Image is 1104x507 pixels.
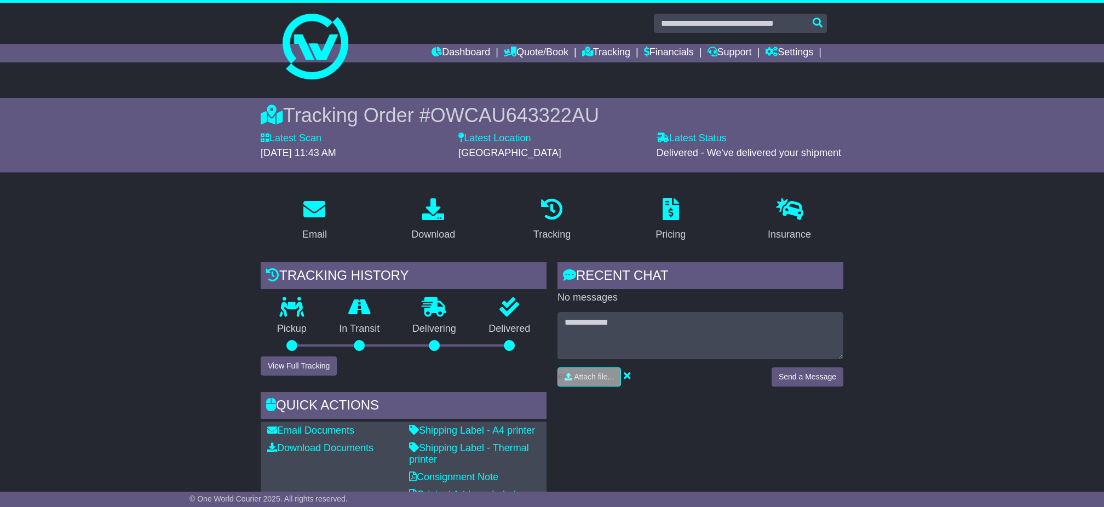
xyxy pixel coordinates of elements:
a: Quote/Book [504,44,568,62]
span: [GEOGRAPHIC_DATA] [458,147,561,158]
label: Latest Scan [261,132,321,145]
div: Insurance [768,227,811,242]
label: Latest Status [657,132,727,145]
a: Email Documents [267,425,354,436]
a: Tracking [526,194,578,246]
a: Pricing [648,194,693,246]
a: Download [404,194,462,246]
div: Download [411,227,455,242]
p: No messages [557,292,843,304]
span: [DATE] 11:43 AM [261,147,336,158]
div: Quick Actions [261,392,547,422]
a: Insurance [761,194,818,246]
a: Dashboard [432,44,490,62]
a: Email [295,194,334,246]
div: Tracking [533,227,571,242]
a: Tracking [582,44,630,62]
label: Latest Location [458,132,531,145]
p: Delivered [473,323,547,335]
div: Pricing [656,227,686,242]
div: RECENT CHAT [557,262,843,292]
p: Delivering [396,323,473,335]
p: Pickup [261,323,323,335]
a: Shipping Label - A4 printer [409,425,535,436]
a: Original Address Label [409,489,516,500]
div: Tracking history [261,262,547,292]
a: Consignment Note [409,471,498,482]
span: Delivered - We've delivered your shipment [657,147,841,158]
a: Support [708,44,752,62]
div: Tracking Order # [261,103,843,127]
a: Download Documents [267,442,373,453]
a: Shipping Label - Thermal printer [409,442,529,465]
p: In Transit [323,323,396,335]
a: Settings [765,44,813,62]
button: View Full Tracking [261,356,337,376]
span: © One World Courier 2025. All rights reserved. [189,494,348,503]
button: Send a Message [772,367,843,387]
a: Financials [644,44,694,62]
div: Email [302,227,327,242]
span: OWCAU643322AU [430,104,599,126]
